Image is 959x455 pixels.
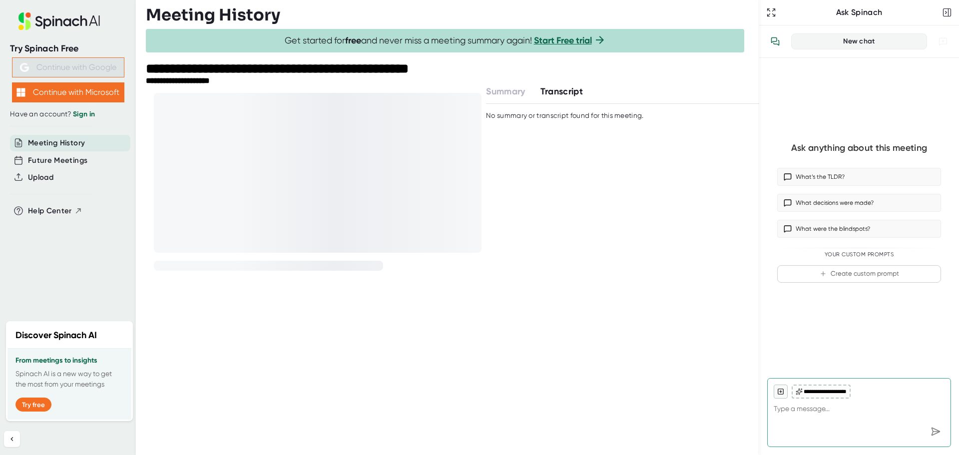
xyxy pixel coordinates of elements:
a: Sign in [73,110,95,118]
h3: From meetings to insights [15,357,123,365]
div: Your Custom Prompts [777,251,941,258]
button: Close conversation sidebar [940,5,954,19]
h2: Discover Spinach AI [15,329,97,342]
button: Meeting History [28,137,85,149]
button: Future Meetings [28,155,87,166]
button: Upload [28,172,53,183]
button: Create custom prompt [777,265,941,283]
button: Transcript [540,85,583,98]
div: Send message [927,423,945,441]
h3: Meeting History [146,5,280,24]
button: Continue with Microsoft [12,82,124,102]
span: Summary [486,86,525,97]
div: Have an account? [10,110,126,119]
div: Ask Spinach [778,7,940,17]
span: Get started for and never miss a meeting summary again! [285,35,606,46]
button: What were the blindspots? [777,220,941,238]
div: Ask anything about this meeting [791,142,927,154]
button: Continue with Google [12,57,124,77]
button: What’s the TLDR? [777,168,941,186]
button: Try free [15,398,51,412]
a: Start Free trial [534,35,592,46]
span: Help Center [28,205,72,217]
button: What decisions were made? [777,194,941,212]
button: Collapse sidebar [4,431,20,447]
img: Aehbyd4JwY73AAAAAElFTkSuQmCC [20,63,29,72]
div: Try Spinach Free [10,43,126,54]
div: No summary or transcript found for this meeting. [486,111,643,120]
div: New chat [798,37,921,46]
b: free [345,35,361,46]
button: View conversation history [765,31,785,51]
p: Spinach AI is a new way to get the most from your meetings [15,369,123,390]
button: Expand to Ask Spinach page [764,5,778,19]
span: Transcript [540,86,583,97]
button: Summary [486,85,525,98]
button: Help Center [28,205,82,217]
